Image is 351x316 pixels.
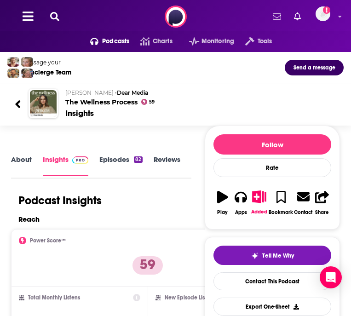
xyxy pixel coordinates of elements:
a: InsightsPodchaser Pro [43,155,88,176]
button: Play [213,184,232,221]
a: Credits [191,155,215,176]
img: Barbara Profile [21,69,33,78]
span: 59 [149,100,155,104]
h2: New Episode Listens [165,294,215,301]
a: About [11,155,32,176]
div: 82 [134,156,143,163]
img: Jon Profile [7,69,19,78]
a: Show notifications dropdown [290,9,305,24]
a: Contact [293,184,313,221]
p: 59 [132,256,163,275]
span: Tell Me Why [262,252,294,259]
button: open menu [79,34,130,49]
img: Podchaser - Follow, Share and Rate Podcasts [165,6,187,28]
svg: Add a profile image [323,6,330,14]
h2: Power Score™ [30,237,66,244]
button: Apps [232,184,250,221]
span: • [115,89,148,96]
button: tell me why sparkleTell Me Why [213,246,331,265]
span: Monitoring [201,35,234,48]
a: Episodes82 [99,155,143,176]
img: Podchaser Pro [72,156,88,164]
img: Jules Profile [21,57,33,67]
div: Apps [235,209,247,215]
button: Bookmark [268,184,293,221]
a: Contact This Podcast [213,272,331,290]
img: tell me why sparkle [251,252,259,259]
h1: Podcast Insights [18,194,102,207]
h2: Reach [18,215,40,224]
span: [PERSON_NAME] [65,89,114,96]
a: Reviews [154,155,180,176]
a: Dear Media [117,89,148,96]
button: Share [313,184,331,221]
button: Follow [213,134,331,155]
button: open menu [178,34,234,49]
a: Charts [129,34,172,49]
span: Podcasts [102,35,129,48]
img: User Profile [316,6,330,21]
h2: The Wellness Process [65,89,336,106]
span: Charts [153,35,173,48]
span: Logged in as megcassidy [316,6,330,21]
div: Message your [23,59,71,66]
a: Show notifications dropdown [269,9,285,24]
h2: Total Monthly Listens [28,294,80,301]
div: Insights [65,108,94,118]
button: Added [250,184,269,220]
div: Play [217,209,228,215]
div: Rate [213,158,331,177]
div: Added [251,209,267,215]
div: Contact [294,209,312,215]
div: Open Intercom Messenger [320,266,342,288]
span: Tools [258,35,272,48]
div: Share [315,209,329,215]
button: open menu [234,34,272,49]
button: Send a message [285,60,344,75]
img: The Wellness Process [30,90,57,117]
div: Bookmark [269,209,293,215]
img: Sydney Profile [7,57,19,67]
button: Export One-Sheet [213,298,331,316]
a: Logged in as megcassidy [316,6,336,27]
div: Concierge Team [23,69,71,76]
